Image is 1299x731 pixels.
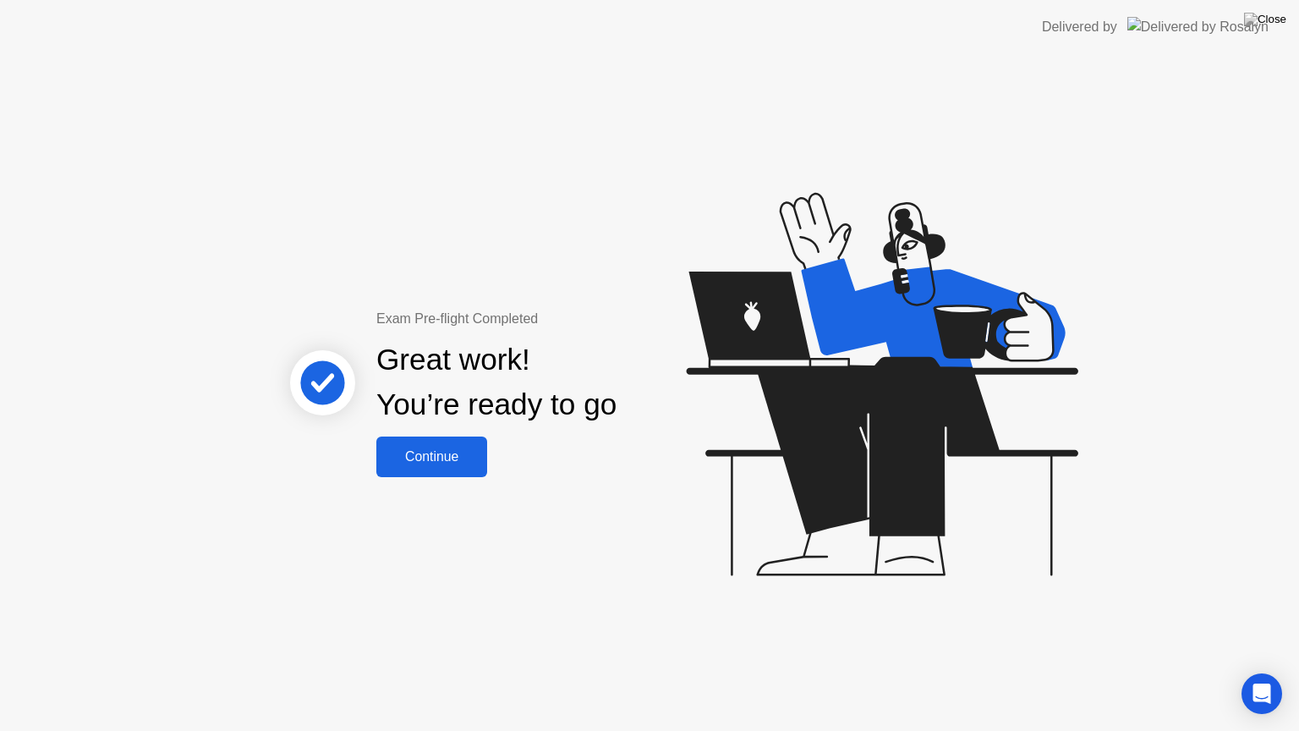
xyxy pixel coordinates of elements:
[376,338,617,427] div: Great work! You’re ready to go
[381,449,482,464] div: Continue
[1244,13,1286,26] img: Close
[1241,673,1282,714] div: Open Intercom Messenger
[1042,17,1117,37] div: Delivered by
[376,309,726,329] div: Exam Pre-flight Completed
[1127,17,1269,36] img: Delivered by Rosalyn
[376,437,487,477] button: Continue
